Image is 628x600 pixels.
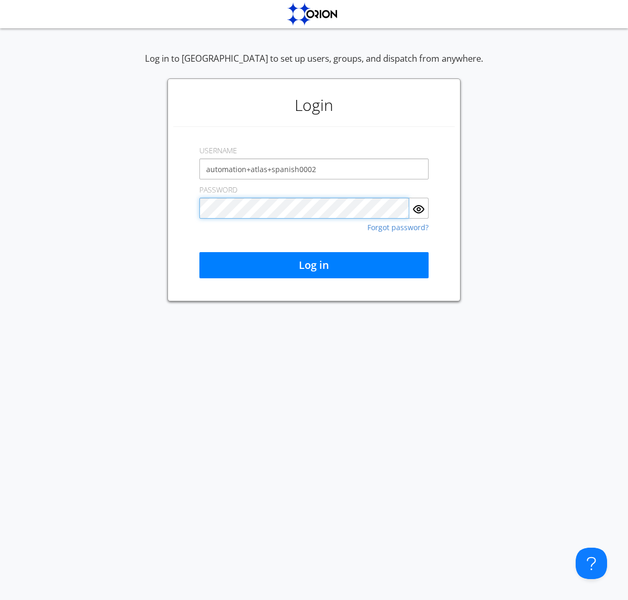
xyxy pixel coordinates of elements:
[576,548,607,579] iframe: Toggle Customer Support
[199,198,409,219] input: Password
[199,145,237,156] label: USERNAME
[409,198,429,219] button: Show Password
[173,84,455,126] h1: Login
[199,185,238,195] label: PASSWORD
[412,203,425,216] img: eye.svg
[145,52,483,78] div: Log in to [GEOGRAPHIC_DATA] to set up users, groups, and dispatch from anywhere.
[199,252,429,278] button: Log in
[367,224,429,231] a: Forgot password?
